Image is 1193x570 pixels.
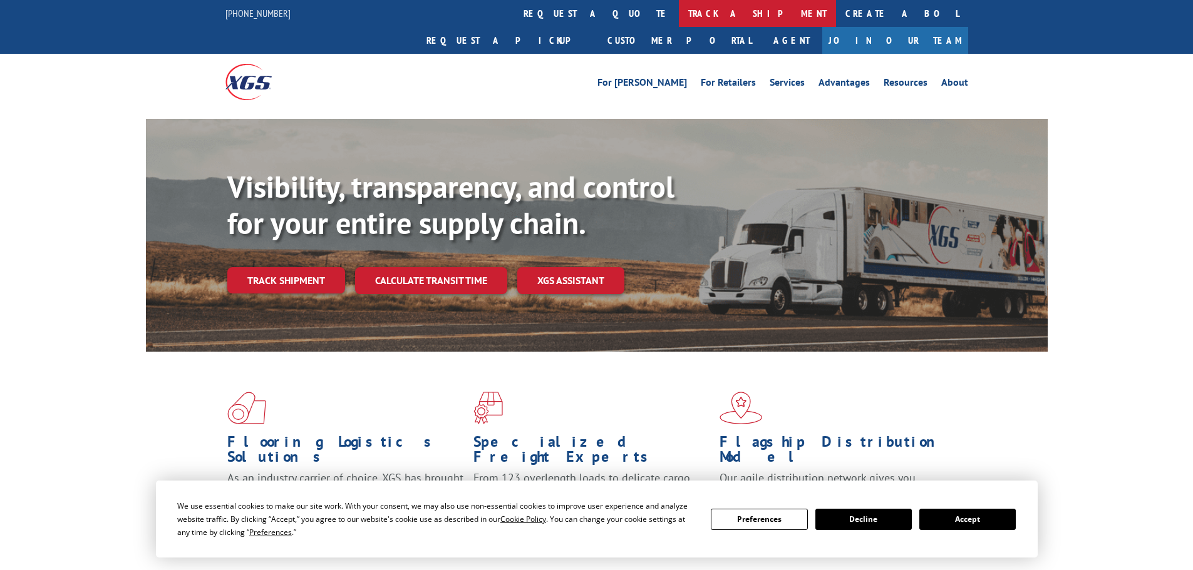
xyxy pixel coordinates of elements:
span: Preferences [249,527,292,537]
b: Visibility, transparency, and control for your entire supply chain. [227,167,674,242]
a: Customer Portal [598,27,761,54]
span: Our agile distribution network gives you nationwide inventory management on demand. [720,471,950,500]
h1: Flooring Logistics Solutions [227,434,464,471]
a: Advantages [819,78,870,91]
a: Join Our Team [822,27,968,54]
a: Resources [884,78,927,91]
div: We use essential cookies to make our site work. With your consent, we may also use non-essential ... [177,499,696,539]
a: Track shipment [227,267,345,293]
a: For Retailers [701,78,756,91]
div: Cookie Consent Prompt [156,481,1038,557]
p: From 123 overlength loads to delicate cargo, our experienced staff knows the best way to move you... [473,471,710,526]
a: For [PERSON_NAME] [597,78,687,91]
h1: Flagship Distribution Model [720,434,956,471]
img: xgs-icon-flagship-distribution-model-red [720,392,763,424]
a: Request a pickup [417,27,598,54]
a: Services [770,78,805,91]
span: Cookie Policy [500,514,546,524]
a: About [941,78,968,91]
h1: Specialized Freight Experts [473,434,710,471]
img: xgs-icon-focused-on-flooring-red [473,392,503,424]
a: Calculate transit time [355,267,507,294]
button: Accept [919,509,1016,530]
a: Agent [761,27,822,54]
a: [PHONE_NUMBER] [225,7,291,19]
a: XGS ASSISTANT [517,267,624,294]
button: Preferences [711,509,807,530]
span: As an industry carrier of choice, XGS has brought innovation and dedication to flooring logistics... [227,471,463,515]
img: xgs-icon-total-supply-chain-intelligence-red [227,392,266,424]
button: Decline [815,509,912,530]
